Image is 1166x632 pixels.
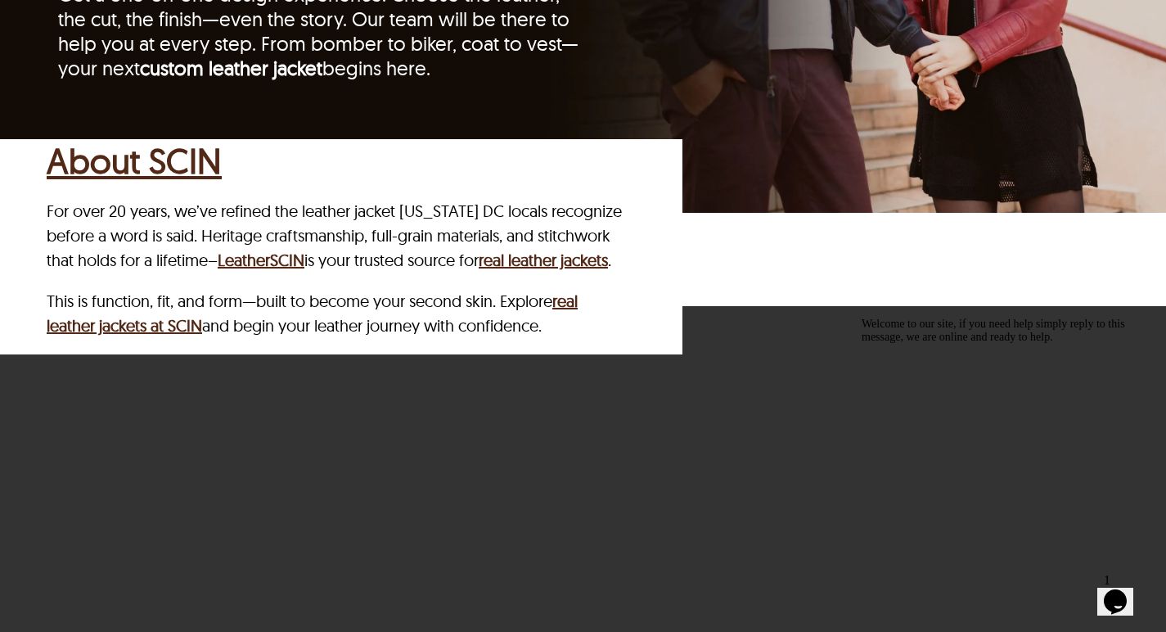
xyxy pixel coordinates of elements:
p: This is function, fit, and form—built to become your second skin. Explore and begin your leather ... [47,289,630,338]
iframe: chat widget [1097,567,1150,616]
a: custom leather jacket [140,56,322,80]
a: real leather jackets [479,250,608,270]
a: About SCIN [47,139,222,183]
p: For over 20 years, we’ve refined the leather jacket [US_STATE] DC locals recognize before a word ... [47,199,630,273]
a: LeatherSCIN [218,250,304,270]
iframe: chat widget [855,311,1150,558]
div: Welcome to our site, if you need help simply reply to this message, we are online and ready to help. [7,7,301,33]
span: Welcome to our site, if you need help simply reply to this message, we are online and ready to help. [7,7,270,32]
